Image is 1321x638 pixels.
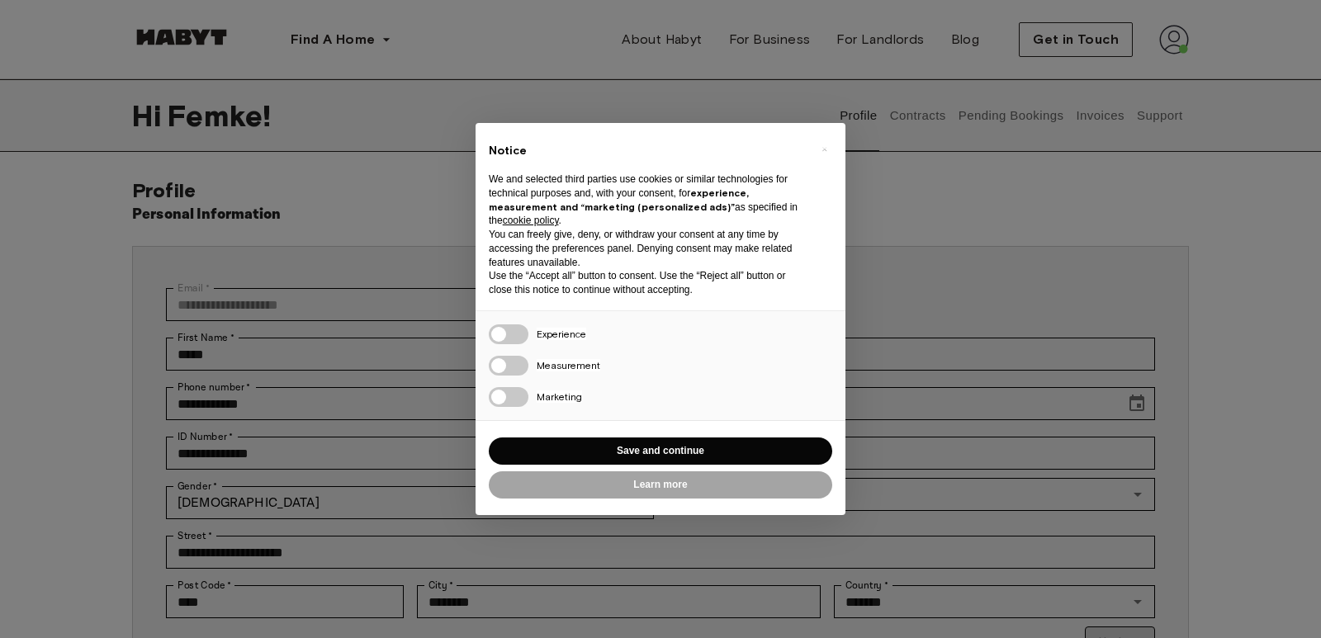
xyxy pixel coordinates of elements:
button: Learn more [489,471,832,499]
p: You can freely give, deny, or withdraw your consent at any time by accessing the preferences pane... [489,228,806,269]
span: × [821,139,827,159]
p: We and selected third parties use cookies or similar technologies for technical purposes and, wit... [489,172,806,228]
h2: Notice [489,143,806,159]
p: Use the “Accept all” button to consent. Use the “Reject all” button or close this notice to conti... [489,269,806,297]
span: Measurement [537,359,600,371]
span: Marketing [537,390,582,403]
span: Experience [537,328,586,340]
button: Close this notice [811,136,837,163]
strong: experience, measurement and “marketing (personalized ads)” [489,187,749,213]
a: cookie policy [503,215,559,226]
button: Save and continue [489,437,832,465]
